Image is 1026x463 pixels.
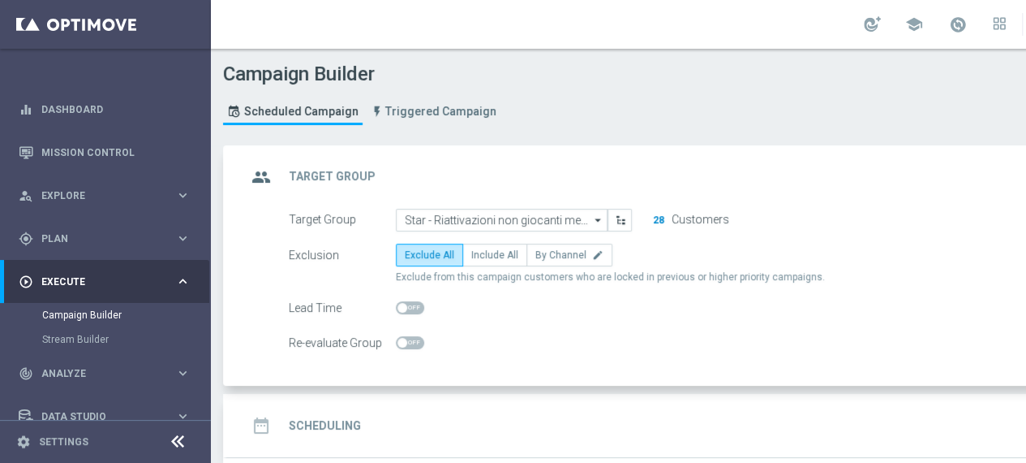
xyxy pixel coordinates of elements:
[247,162,276,192] i: group
[18,146,191,159] button: Mission Control
[16,435,31,449] i: settings
[905,15,923,33] span: school
[19,366,33,381] i: track_changes
[41,131,191,174] a: Mission Control
[19,88,191,131] div: Dashboard
[289,331,396,354] div: Re-evaluate Group
[42,303,209,327] div: Campaign Builder
[41,191,175,201] span: Explore
[223,63,504,86] h1: Campaign Builder
[175,409,191,424] i: keyboard_arrow_right
[19,131,191,174] div: Mission Control
[42,333,169,346] a: Stream Builder
[19,366,175,381] div: Analyze
[289,169,376,184] h2: Target Group
[42,309,169,322] a: Campaign Builder
[18,367,191,380] button: track_changes Analyze keyboard_arrow_right
[289,296,396,319] div: Lead Time
[19,102,33,117] i: equalizer
[396,270,825,284] span: Exclude from this campaign customers who are locked in previous or higher priority campaigns.
[175,274,191,289] i: keyboard_arrow_right
[19,231,33,246] i: gps_fixed
[42,327,209,352] div: Stream Builder
[19,275,33,289] i: play_circle_outline
[19,409,175,424] div: Data Studio
[175,366,191,381] i: keyboard_arrow_right
[175,188,191,203] i: keyboard_arrow_right
[535,249,586,261] span: By Channel
[289,244,396,266] div: Exclusion
[592,249,603,261] i: edit
[367,98,500,125] a: Triggered Campaign
[19,231,175,246] div: Plan
[289,209,396,231] div: Target Group
[652,214,665,227] button: 28
[18,232,191,245] button: gps_fixed Plan keyboard_arrow_right
[247,411,276,440] i: date_range
[396,209,607,231] input: Select target group
[41,412,175,422] span: Data Studio
[19,188,175,203] div: Explore
[223,98,363,125] a: Scheduled Campaign
[18,103,191,116] button: equalizer Dashboard
[289,418,361,434] h2: Scheduling
[41,88,191,131] a: Dashboard
[385,105,496,119] span: Triggered Campaign
[18,275,191,288] button: play_circle_outline Execute keyboard_arrow_right
[18,189,191,202] button: person_search Explore keyboard_arrow_right
[19,275,175,289] div: Execute
[175,231,191,246] i: keyboard_arrow_right
[405,249,454,261] span: Exclude All
[41,234,175,244] span: Plan
[41,277,175,287] span: Execute
[590,210,607,231] i: arrow_drop_down
[18,410,191,423] button: Data Studio keyboard_arrow_right
[41,369,175,379] span: Analyze
[471,249,518,261] span: Include All
[672,213,729,227] label: Customers
[244,105,358,119] span: Scheduled Campaign
[39,437,88,447] a: Settings
[19,188,33,203] i: person_search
